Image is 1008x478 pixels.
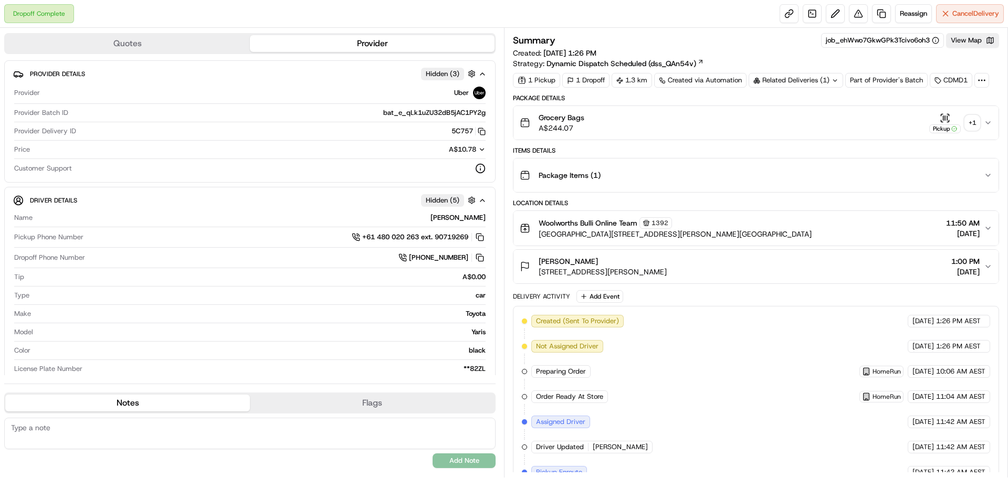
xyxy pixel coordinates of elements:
button: Woolworths Bulli Online Team1392[GEOGRAPHIC_DATA][STREET_ADDRESS][PERSON_NAME][GEOGRAPHIC_DATA]11... [513,211,999,246]
span: Type [14,291,29,300]
button: A$10.78 [393,145,486,154]
span: Tip [14,272,24,282]
span: Assigned Driver [536,417,585,427]
div: A$0.00 [28,272,486,282]
div: Toyota [35,309,486,318]
span: Driver Updated [536,442,584,452]
span: [DATE] [912,316,934,326]
span: Not Assigned Driver [536,342,598,351]
div: 📗 [10,153,19,162]
span: Provider Details [30,70,85,78]
span: 1392 [652,219,668,227]
div: Strategy: [513,58,704,69]
span: [PERSON_NAME] [593,442,648,452]
span: [DATE] [912,367,934,376]
span: bat_e_qLk1uZU32dB5jAC1PY2g [383,108,486,118]
button: Provider DetailsHidden (3) [13,65,487,82]
div: car [34,291,486,300]
div: Start new chat [36,100,172,111]
button: Pickup [929,113,961,133]
span: API Documentation [99,152,169,163]
button: Reassign [895,4,932,23]
span: 11:50 AM [946,218,980,228]
img: 1736555255976-a54dd68f-1ca7-489b-9aae-adbdc363a1c4 [10,100,29,119]
span: Pickup Phone Number [14,232,83,242]
button: Quotes [5,35,250,52]
button: Driver DetailsHidden (5) [13,192,487,209]
span: A$244.07 [539,123,584,133]
span: 1:26 PM AEST [936,342,981,351]
div: We're available if you need us! [36,111,133,119]
span: Hidden ( 3 ) [426,69,459,79]
span: Dropoff Phone Number [14,253,85,262]
button: Notes [5,395,250,411]
span: Color [14,346,30,355]
span: [DATE] 1:26 PM [543,48,596,58]
span: Created (Sent To Provider) [536,316,619,326]
span: A$10.78 [449,145,476,154]
span: [GEOGRAPHIC_DATA][STREET_ADDRESS][PERSON_NAME][GEOGRAPHIC_DATA] [539,229,812,239]
span: Dynamic Dispatch Scheduled (dss_QAn54v) [547,58,696,69]
button: CancelDelivery [936,4,1004,23]
span: Customer Support [14,164,72,173]
span: [DATE] [912,417,934,427]
span: Reassign [900,9,927,18]
span: 11:04 AM AEST [936,392,985,401]
span: Order Ready At Store [536,392,603,401]
a: 💻API Documentation [85,148,173,167]
span: [PERSON_NAME] [539,256,598,267]
span: Provider [14,88,40,98]
button: Grocery BagsA$244.07Pickup+1 [513,106,999,140]
span: 11:42 AM AEST [936,468,985,477]
span: Uber [454,88,469,98]
button: [PERSON_NAME][STREET_ADDRESS][PERSON_NAME]1:00 PM[DATE] [513,250,999,283]
a: +61 480 020 263 ext. 90719269 [352,231,486,243]
div: job_ehWwo7GkwGPk3Tcivo6oh3 [826,36,939,45]
span: 11:42 AM AEST [936,442,985,452]
span: [DATE] [951,267,980,277]
span: Provider Delivery ID [14,126,76,136]
h3: Summary [513,36,555,45]
button: Flags [250,395,495,411]
span: [DATE] [912,392,934,401]
a: Created via Automation [654,73,747,88]
button: Start new chat [178,103,191,116]
span: Price [14,145,30,154]
button: Hidden (3) [421,67,478,80]
span: Make [14,309,31,318]
span: Pylon [104,178,127,186]
span: Grocery Bags [539,112,584,123]
span: Cancel Delivery [952,9,999,18]
div: 💻 [89,153,97,162]
span: [STREET_ADDRESS][PERSON_NAME] [539,267,667,277]
a: Dynamic Dispatch Scheduled (dss_QAn54v) [547,58,704,69]
span: [DATE] [946,228,980,239]
p: Welcome 👋 [10,42,191,59]
div: Yaris [37,327,486,337]
button: Hidden (5) [421,194,478,207]
a: [PHONE_NUMBER] [398,252,486,263]
a: Powered byPylon [74,177,127,186]
span: HomeRun [873,392,901,401]
span: [DATE] [912,468,934,477]
div: Location Details [513,199,999,207]
div: Package Details [513,94,999,102]
div: Related Deliveries (1) [749,73,843,88]
span: 1:26 PM AEST [936,316,981,326]
span: Driver Details [30,196,77,205]
span: 10:06 AM AEST [936,367,985,376]
span: [DATE] [912,342,934,351]
span: Model [14,327,33,337]
button: View Map [946,33,999,48]
span: Woolworths Bulli Online Team [539,218,637,228]
div: 1.3 km [612,73,652,88]
div: 1 Dropoff [562,73,610,88]
span: Hidden ( 5 ) [426,196,459,205]
img: uber-new-logo.jpeg [473,87,486,99]
span: Provider Batch ID [14,108,68,118]
div: + 1 [965,115,980,130]
button: Pickup+1 [929,113,980,133]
